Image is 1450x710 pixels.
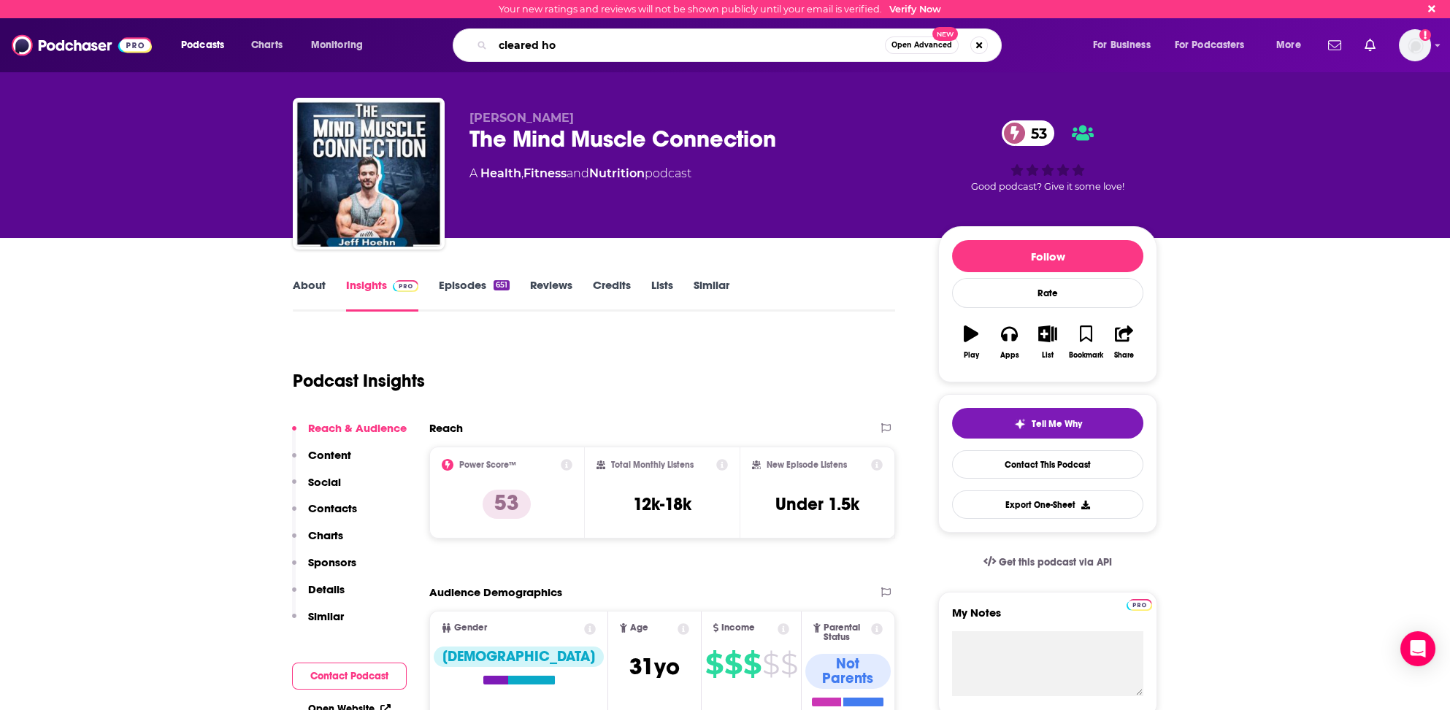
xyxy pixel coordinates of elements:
p: Content [308,448,351,462]
button: Share [1105,316,1143,368]
span: $ [724,652,742,676]
p: Contacts [308,501,357,515]
div: [DEMOGRAPHIC_DATA] [434,647,604,667]
button: Contact Podcast [292,663,407,690]
button: Bookmark [1067,316,1105,368]
a: InsightsPodchaser Pro [346,278,418,312]
h2: Audience Demographics [429,585,562,599]
a: About [293,278,326,312]
h3: Under 1.5k [775,493,859,515]
span: 53 [1016,120,1054,146]
a: Charts [242,34,291,57]
button: open menu [1165,34,1266,57]
a: Verify Now [889,4,941,15]
button: Charts [292,528,343,555]
a: Nutrition [589,166,645,180]
h2: Power Score™ [459,460,516,470]
img: User Profile [1399,29,1431,61]
span: , [521,166,523,180]
p: Charts [308,528,343,542]
img: The Mind Muscle Connection [296,101,442,247]
button: Similar [292,609,344,636]
a: Similar [694,278,729,312]
button: open menu [1266,34,1319,57]
a: Health [480,166,521,180]
span: More [1276,35,1301,55]
span: $ [780,652,797,676]
p: Details [308,582,345,596]
span: Charts [251,35,283,55]
div: 53Good podcast? Give it some love! [938,111,1157,201]
div: Apps [1000,351,1019,360]
button: Follow [952,240,1143,272]
button: Apps [990,316,1028,368]
button: Reach & Audience [292,421,407,448]
span: Logged in as BretAita [1399,29,1431,61]
button: List [1029,316,1067,368]
span: Parental Status [824,623,869,642]
button: open menu [171,34,243,57]
div: Bookmark [1069,351,1103,360]
span: Get this podcast via API [999,556,1112,568]
a: Contact This Podcast [952,450,1143,479]
span: Good podcast? Give it some love! [971,181,1124,192]
button: Play [952,316,990,368]
div: Play [964,351,979,360]
a: Fitness [523,166,567,180]
h2: Total Monthly Listens [611,460,694,470]
span: Age [630,623,648,633]
button: Content [292,448,351,475]
button: Export One-Sheet [952,490,1143,519]
input: Search podcasts, credits, & more... [493,34,885,57]
a: Episodes651 [439,278,510,312]
span: For Business [1093,35,1151,55]
span: Income [721,623,755,633]
h2: New Episode Listens [767,460,847,470]
svg: Email not verified [1419,29,1431,41]
a: Credits [593,278,631,312]
button: open menu [301,34,382,57]
button: Open AdvancedNew [885,36,959,54]
div: List [1042,351,1054,360]
span: New [932,27,959,41]
p: Similar [308,609,344,623]
img: Podchaser - Follow, Share and Rate Podcasts [12,31,152,59]
p: Reach & Audience [308,421,407,435]
span: $ [762,652,779,676]
p: Sponsors [308,555,356,569]
button: Contacts [292,501,357,528]
label: My Notes [952,606,1143,631]
div: Open Intercom Messenger [1400,631,1435,666]
div: A podcast [469,165,691,182]
span: Gender [454,623,487,633]
p: Social [308,475,341,489]
a: Show notifications dropdown [1322,33,1347,58]
button: Sponsors [292,555,356,582]
img: Podchaser Pro [1127,599,1152,611]
a: Get this podcast via API [972,544,1124,580]
button: tell me why sparkleTell Me Why [952,408,1143,439]
div: 651 [494,280,510,290]
span: $ [743,652,761,676]
div: Rate [952,278,1143,308]
span: [PERSON_NAME] [469,111,574,125]
a: Reviews [530,278,572,312]
h2: Reach [429,421,463,435]
p: 53 [483,490,531,519]
img: Podchaser Pro [393,280,418,292]
a: 53 [1002,120,1054,146]
div: Share [1114,351,1134,360]
button: Social [292,475,341,502]
a: Show notifications dropdown [1359,33,1381,58]
span: Monitoring [311,35,363,55]
span: Open Advanced [891,42,952,49]
button: Show profile menu [1399,29,1431,61]
div: Search podcasts, credits, & more... [467,28,1016,62]
button: open menu [1083,34,1169,57]
span: $ [705,652,723,676]
div: Not Parents [805,654,891,689]
h1: Podcast Insights [293,370,425,392]
a: Lists [651,278,673,312]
